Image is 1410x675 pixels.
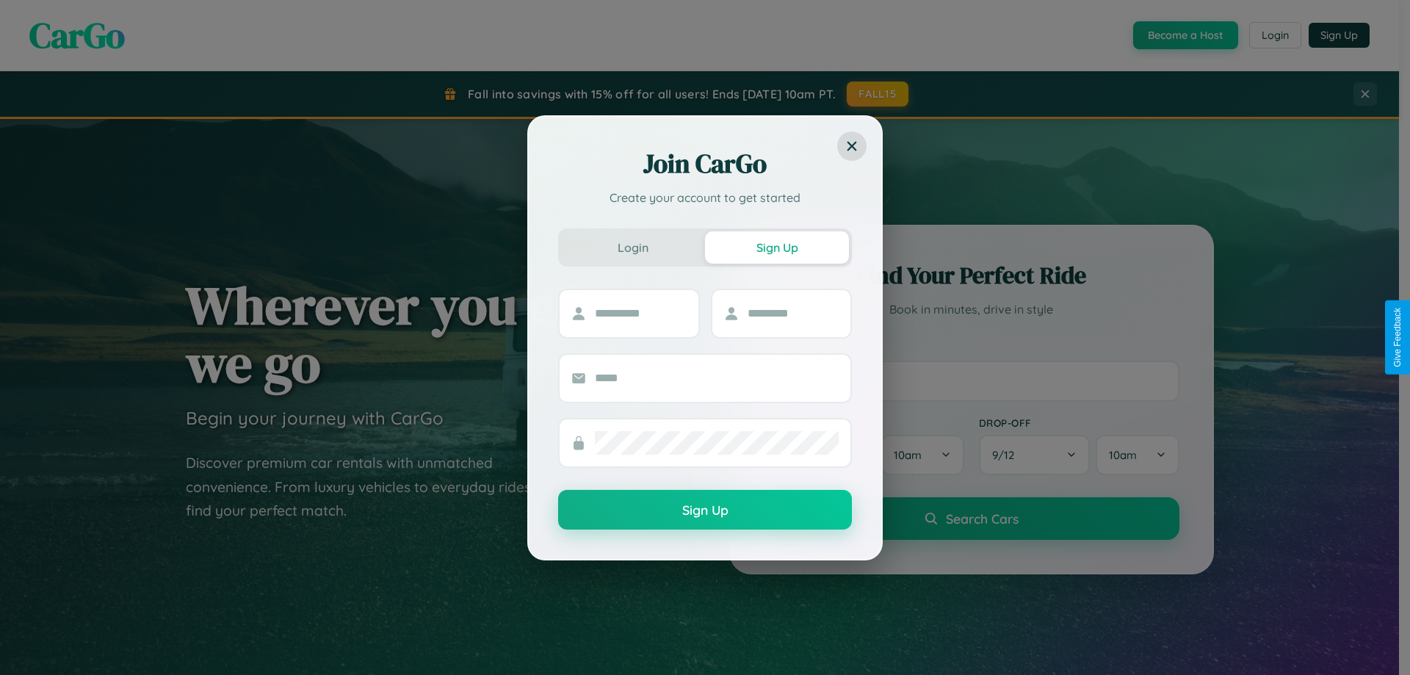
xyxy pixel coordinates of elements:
div: Give Feedback [1392,308,1403,367]
h2: Join CarGo [558,146,852,181]
p: Create your account to get started [558,189,852,206]
button: Sign Up [705,231,849,264]
button: Sign Up [558,490,852,530]
button: Login [561,231,705,264]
